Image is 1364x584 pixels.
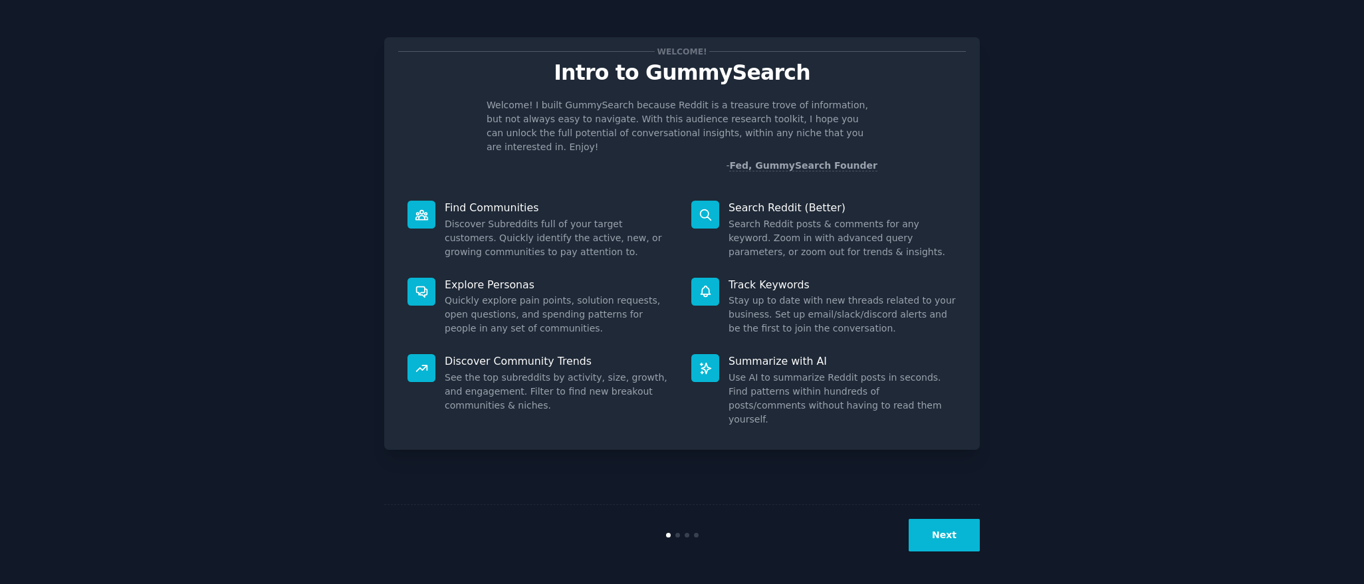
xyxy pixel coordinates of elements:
[729,371,957,427] dd: Use AI to summarize Reddit posts in seconds. Find patterns within hundreds of posts/comments with...
[909,519,980,551] button: Next
[729,160,877,171] a: Fed, GummySearch Founder
[445,294,673,336] dd: Quickly explore pain points, solution requests, open questions, and spending patterns for people ...
[729,278,957,292] p: Track Keywords
[445,217,673,259] dd: Discover Subreddits full of your target customers. Quickly identify the active, new, or growing c...
[729,201,957,215] p: Search Reddit (Better)
[445,201,673,215] p: Find Communities
[655,45,709,58] span: Welcome!
[445,371,673,413] dd: See the top subreddits by activity, size, growth, and engagement. Filter to find new breakout com...
[729,217,957,259] dd: Search Reddit posts & comments for any keyword. Zoom in with advanced query parameters, or zoom o...
[729,354,957,368] p: Summarize with AI
[445,354,673,368] p: Discover Community Trends
[487,98,877,154] p: Welcome! I built GummySearch because Reddit is a treasure trove of information, but not always ea...
[445,278,673,292] p: Explore Personas
[729,294,957,336] dd: Stay up to date with new threads related to your business. Set up email/slack/discord alerts and ...
[398,61,966,84] p: Intro to GummySearch
[726,159,877,173] div: -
